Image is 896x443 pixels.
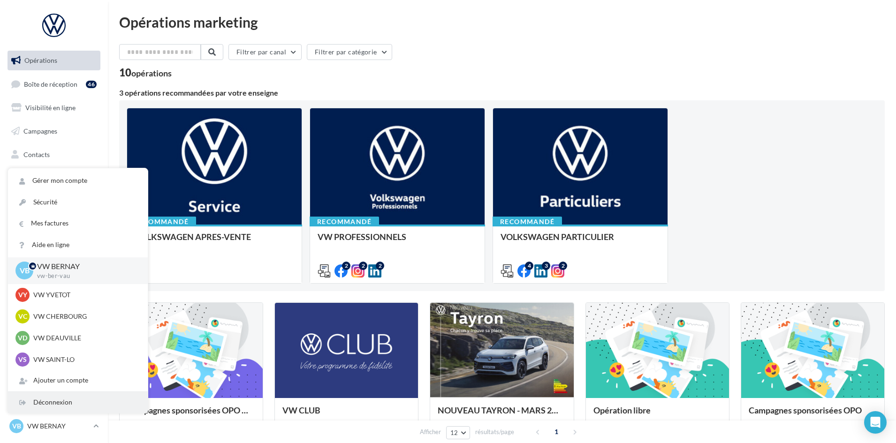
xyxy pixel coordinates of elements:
a: Sécurité [8,192,148,213]
span: VY [18,290,27,300]
div: Opérations marketing [119,15,885,29]
div: 10 [119,68,172,78]
span: VC [18,312,27,321]
p: VW DEAUVILLE [33,333,137,343]
p: VW YVETOT [33,290,137,300]
span: VS [18,355,27,364]
div: Campagnes sponsorisées OPO [749,405,877,424]
div: 46 [86,81,97,88]
div: Recommandé [310,217,379,227]
div: Recommandé [127,217,196,227]
div: 3 opérations recommandées par votre enseigne [119,89,885,97]
div: NOUVEAU TAYRON - MARS 2025 [438,405,566,424]
a: Contacts [6,145,102,165]
span: VB [12,421,21,431]
div: 2 [376,262,384,270]
a: Campagnes DataOnDemand [6,246,102,273]
div: Ajouter un compte [8,370,148,391]
button: Filtrer par canal [228,44,302,60]
button: 12 [446,426,470,439]
div: Opération libre [593,405,721,424]
span: 12 [450,429,458,436]
button: Filtrer par catégorie [307,44,392,60]
div: Déconnexion [8,392,148,413]
span: Boîte de réception [24,80,77,88]
span: Visibilité en ligne [25,104,76,112]
a: Médiathèque [6,168,102,188]
span: résultats/page [475,428,514,436]
a: PLV et print personnalisable [6,215,102,242]
a: Boîte de réception46 [6,74,102,94]
p: VW BERNAY [37,261,133,272]
p: vw-ber-vau [37,272,133,280]
span: Opérations [24,56,57,64]
p: VW BERNAY [27,421,90,431]
div: Recommandé [493,217,562,227]
div: VW PROFESSIONNELS [318,232,477,251]
a: Visibilité en ligne [6,98,102,118]
div: 3 [542,262,550,270]
p: VW SAINT-LO [33,355,137,364]
a: VB VW BERNAY [8,417,100,435]
span: VD [18,333,27,343]
a: Mes factures [8,213,148,234]
div: 2 [559,262,567,270]
span: Contacts [23,150,50,158]
div: Open Intercom Messenger [864,411,887,434]
span: 1 [549,424,564,439]
div: 2 [359,262,367,270]
a: Opérations [6,51,102,70]
a: Campagnes [6,121,102,141]
a: Calendrier [6,191,102,211]
div: 2 [342,262,350,270]
div: VOLKSWAGEN APRES-VENTE [135,232,294,251]
p: VW CHERBOURG [33,312,137,321]
div: opérations [131,69,172,77]
a: Aide en ligne [8,234,148,255]
div: Campagnes sponsorisées OPO Septembre [127,405,255,424]
span: Afficher [420,428,441,436]
div: VW CLUB [282,405,410,424]
span: VB [20,265,30,276]
div: 4 [525,262,533,270]
div: VOLKSWAGEN PARTICULIER [501,232,660,251]
a: Gérer mon compte [8,170,148,191]
span: Campagnes [23,127,57,135]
